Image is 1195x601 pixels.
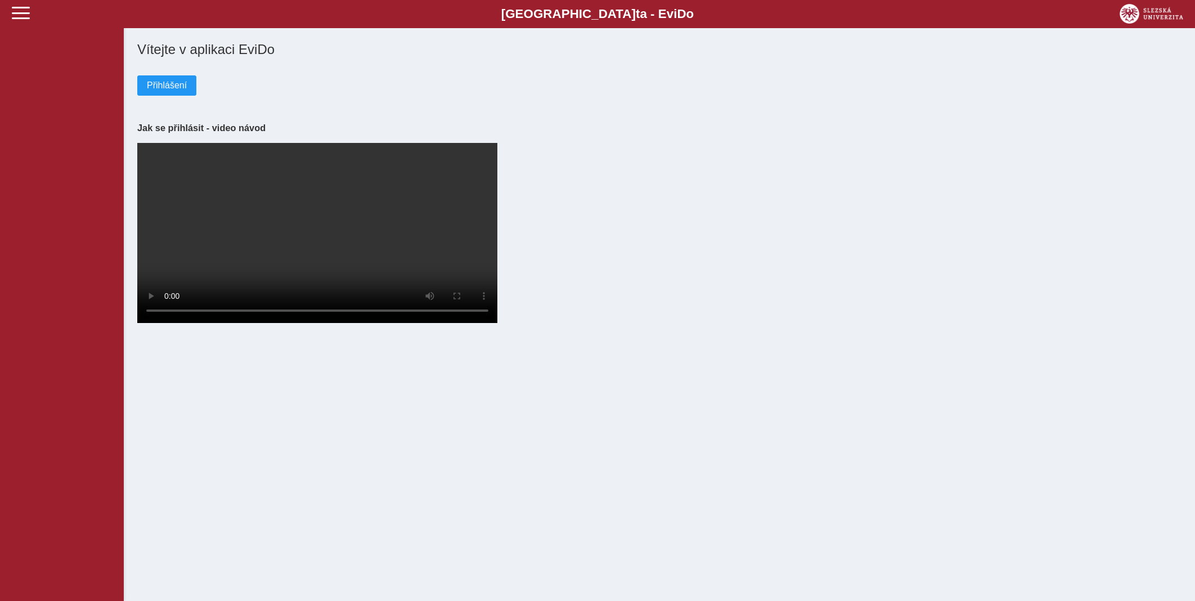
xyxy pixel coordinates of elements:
video: Your browser does not support the video tag. [137,143,497,323]
h3: Jak se přihlásit - video návod [137,123,1181,133]
span: o [686,7,694,21]
b: [GEOGRAPHIC_DATA] a - Evi [34,7,1161,21]
h1: Vítejte v aplikaci EviDo [137,42,1181,57]
span: t [636,7,640,21]
img: logo_web_su.png [1120,4,1183,24]
button: Přihlášení [137,75,196,96]
span: D [677,7,686,21]
span: Přihlášení [147,80,187,91]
